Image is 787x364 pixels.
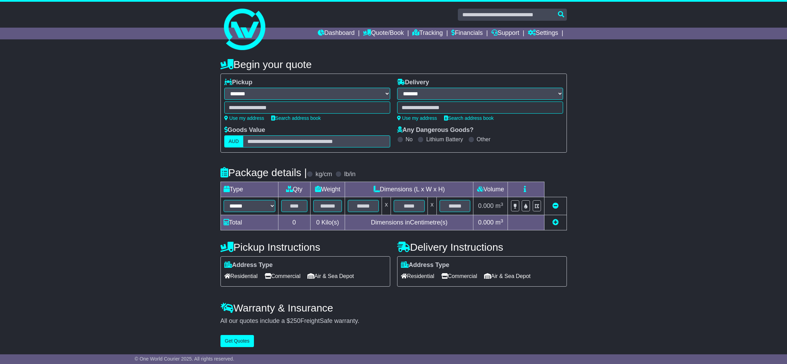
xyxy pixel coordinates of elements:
h4: Warranty & Insurance [220,302,567,314]
a: Financials [451,28,483,39]
span: 0.000 [478,202,494,209]
h4: Package details | [220,167,307,178]
a: Use my address [224,115,264,121]
label: AUD [224,135,244,147]
a: Tracking [412,28,443,39]
label: Delivery [397,79,429,86]
span: Residential [401,271,434,281]
span: m [495,202,503,209]
sup: 3 [501,202,503,207]
span: Commercial [265,271,301,281]
label: Any Dangerous Goods? [397,126,474,134]
a: Dashboard [318,28,355,39]
button: Get Quotes [220,335,254,347]
a: Search address book [444,115,494,121]
a: Settings [528,28,558,39]
td: Dimensions (L x W x H) [345,182,473,197]
label: Lithium Battery [426,136,463,143]
td: Kilo(s) [310,215,345,230]
label: Address Type [401,261,450,269]
span: Residential [224,271,258,281]
td: 0 [278,215,310,230]
td: Dimensions in Centimetre(s) [345,215,473,230]
div: All our quotes include a $ FreightSafe warranty. [220,317,567,325]
label: Pickup [224,79,253,86]
td: Weight [310,182,345,197]
sup: 3 [501,218,503,223]
label: Address Type [224,261,273,269]
a: Add new item [552,219,559,226]
td: x [382,197,391,215]
a: Remove this item [552,202,559,209]
span: © One World Courier 2025. All rights reserved. [135,356,234,362]
a: Quote/Book [363,28,404,39]
span: m [495,219,503,226]
h4: Begin your quote [220,59,567,70]
td: x [427,197,436,215]
span: 0 [316,219,319,226]
label: Goods Value [224,126,265,134]
a: Use my address [397,115,437,121]
h4: Delivery Instructions [397,241,567,253]
td: Qty [278,182,310,197]
label: No [406,136,413,143]
span: Air & Sea Depot [484,271,531,281]
span: Commercial [441,271,477,281]
label: kg/cm [315,171,332,178]
td: Volume [473,182,508,197]
h4: Pickup Instructions [220,241,390,253]
a: Search address book [271,115,321,121]
td: Total [220,215,278,230]
td: Type [220,182,278,197]
a: Support [491,28,519,39]
label: Other [477,136,491,143]
span: 250 [290,317,301,324]
span: Air & Sea Depot [307,271,354,281]
span: 0.000 [478,219,494,226]
label: lb/in [344,171,355,178]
